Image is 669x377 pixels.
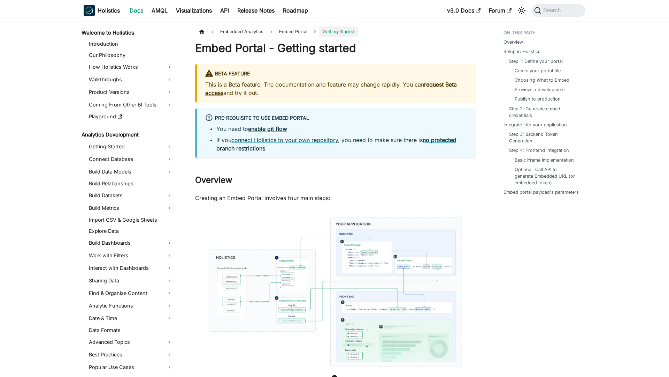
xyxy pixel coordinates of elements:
a: no protected branch restrictions [216,136,456,152]
a: Build Dashboards [87,237,175,249]
a: Preview in development [515,86,565,93]
a: Find & Organize Content [87,288,175,299]
div: Pre-requisite to use Embed Portal [205,114,467,123]
a: Embed Portal [276,27,311,37]
a: Sharing Data [87,275,175,286]
a: Step 2: Generate embed credentials [509,105,578,119]
a: enable git flow [248,125,287,132]
p: This is a Beta feature. The documentation and feature may change rapidly. You can and try it out. [205,80,467,97]
span: Embed Portal [279,29,307,34]
h1: Embed Portal - Getting started [195,41,476,55]
a: AMQL [147,5,172,16]
a: Integrate into your application [503,121,567,128]
a: request Beta access [205,81,457,96]
a: Step 3: Backend Token Generation [509,131,578,144]
a: Visualizations [172,5,216,16]
a: Import CSV & Google Sheets [87,215,175,225]
a: Embed portal payload's parameters [503,189,579,195]
a: Publish to production [515,96,561,102]
a: Step 4: Frontend Integration [509,147,569,154]
a: How Holistics Works [87,61,175,73]
nav: Breadcrumbs [195,27,476,37]
span: Search [541,7,565,14]
a: Analytic Functions [87,300,175,311]
a: Our Philosophy [87,50,175,60]
a: API [216,5,233,16]
a: Best Practices [87,349,175,360]
span: Embedded Analytics [217,27,267,37]
a: Forum [485,5,516,16]
a: Welcome to Holistics [79,28,175,38]
a: Playground [87,112,175,121]
a: Walkthroughs [87,74,175,85]
a: Basic iframe Implementation [515,157,574,163]
a: Release Notes [233,5,279,16]
h2: Overview [195,175,476,188]
a: Coming From Other BI Tools [87,99,175,110]
a: Create your portal file [515,67,561,74]
a: Roadmap [279,5,312,16]
img: Embed Portal Getting Started [195,209,476,375]
img: Holistics [84,5,95,16]
a: Build Datasets [87,190,175,201]
a: Work with Filters [87,250,175,261]
a: Connect Database [87,154,175,165]
a: Analytics Development [79,130,175,140]
a: Docs [125,5,147,16]
a: Explore Data [87,226,175,236]
a: Overview [503,39,523,45]
nav: Docs sidebar [77,21,181,377]
a: Build Data Models [87,166,175,177]
a: Getting Started [87,141,175,152]
a: Date & Time [87,313,175,324]
a: Advanced Topics [87,337,175,348]
a: Setup in Holistics [503,48,540,55]
span: Getting Started [319,27,358,37]
p: Creating an Embed Portal involves four main steps: [195,194,476,202]
li: You need to [216,125,467,133]
a: Build Relationships [87,179,175,188]
a: Interact with Dashboards [87,263,175,274]
b: Holistics [98,6,120,15]
a: Step 1: Define your portal [509,58,563,65]
a: Optional: Call API to generate Embedded URL (or embedded token) [515,166,576,186]
a: Choosing What to Embed [515,77,569,83]
a: connect Holistics to your own repository [231,136,338,143]
button: Search (Command+K) [531,4,585,17]
li: If you , you need to make sure there is [216,136,467,153]
a: HolisticsHolisticsHolistics [84,5,120,16]
a: Product Versions [87,87,175,98]
a: v3.0 Docs [443,5,485,16]
a: Introduction [87,39,175,49]
div: BETA FEATURE [205,69,467,79]
a: Data Formats [87,325,175,335]
a: Popular Use Cases [87,362,175,373]
a: Home page [195,27,208,37]
button: Switch between dark and light mode (currently system mode) [516,5,527,16]
a: Build Metrics [87,202,175,214]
